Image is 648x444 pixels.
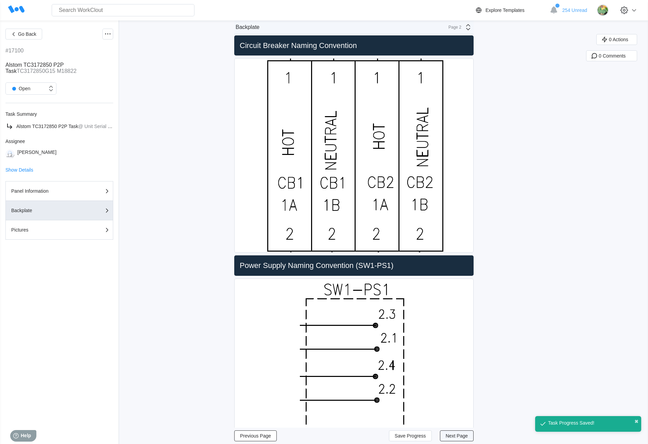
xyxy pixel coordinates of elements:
div: Task Progress Saved! [548,420,594,426]
span: 254 Unread [562,7,587,13]
span: Save Progress [395,433,426,438]
img: images.jpg [597,4,609,16]
div: Backplate [236,24,259,30]
div: Explore Templates [485,7,525,13]
button: Pictures [5,220,113,240]
div: Assignee [5,139,113,144]
div: Backplate [11,208,79,213]
div: #17100 [5,48,23,54]
button: Previous Page [234,430,277,441]
div: Page 2 [444,25,461,30]
button: Show Details [5,168,33,172]
h2: Power Supply Naming Convention (SW1-PS1) [237,261,471,270]
button: 0 Actions [596,34,637,45]
mark: TC3172850G15 [17,68,55,74]
mark: M18822 [57,68,76,74]
img: Screenshot2025-07-18101945.jpg [265,59,443,252]
a: Alstom TC3172850 P2P Task@ Unit Serial Number [5,122,113,130]
button: Panel Information [5,181,113,201]
mark: @ Unit Serial Number [78,124,124,129]
button: 0 Comments [586,50,637,61]
span: 0 Actions [609,37,628,42]
div: Panel Information [11,189,79,193]
button: Save Progress [389,430,432,441]
div: Task Summary [5,111,113,117]
div: [PERSON_NAME] [17,149,56,159]
span: Alstom TC3172850 P2P Task [16,124,78,129]
button: close [634,419,638,424]
button: Go Back [5,29,42,39]
button: Next Page [440,430,474,441]
a: Explore Templates [475,6,546,14]
div: Pictures [11,227,79,232]
h2: Circuit Breaker Naming Convention [237,41,471,50]
span: Alstom TC3172850 P2P Task [5,62,64,74]
span: Previous Page [240,433,271,438]
div: Open [9,84,30,93]
span: Go Back [18,32,36,36]
button: Backplate [5,201,113,220]
span: 0 Comments [599,53,626,58]
img: clout-09.png [5,149,15,159]
span: Next Page [446,433,468,438]
input: Search WorkClout [52,4,194,16]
